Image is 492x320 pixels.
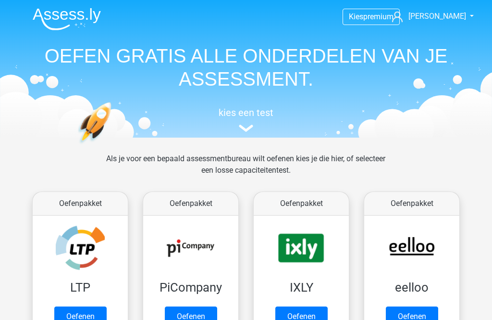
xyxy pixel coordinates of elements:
[98,153,393,188] div: Als je voor een bepaald assessmentbureau wilt oefenen kies je die hier, of selecteer een losse ca...
[78,102,148,189] img: oefenen
[408,12,466,21] span: [PERSON_NAME]
[388,11,467,22] a: [PERSON_NAME]
[363,12,394,21] span: premium
[349,12,363,21] span: Kies
[343,10,399,23] a: Kiespremium
[25,44,467,90] h1: OEFEN GRATIS ALLE ONDERDELEN VAN JE ASSESSMENT.
[239,125,253,132] img: assessment
[25,107,467,118] h5: kies een test
[33,8,101,30] img: Assessly
[25,107,467,132] a: kies een test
